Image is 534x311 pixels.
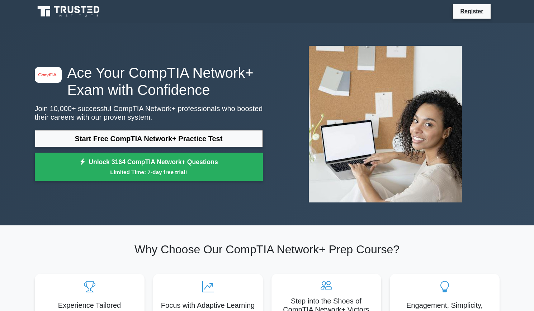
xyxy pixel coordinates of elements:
[456,7,487,16] a: Register
[35,153,263,181] a: Unlock 3164 CompTIA Network+ QuestionsLimited Time: 7-day free trial!
[35,130,263,147] a: Start Free CompTIA Network+ Practice Test
[35,243,500,256] h2: Why Choose Our CompTIA Network+ Prep Course?
[159,301,257,310] h5: Focus with Adaptive Learning
[35,64,263,99] h1: Ace Your CompTIA Network+ Exam with Confidence
[44,168,254,176] small: Limited Time: 7-day free trial!
[35,104,263,121] p: Join 10,000+ successful CompTIA Network+ professionals who boosted their careers with our proven ...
